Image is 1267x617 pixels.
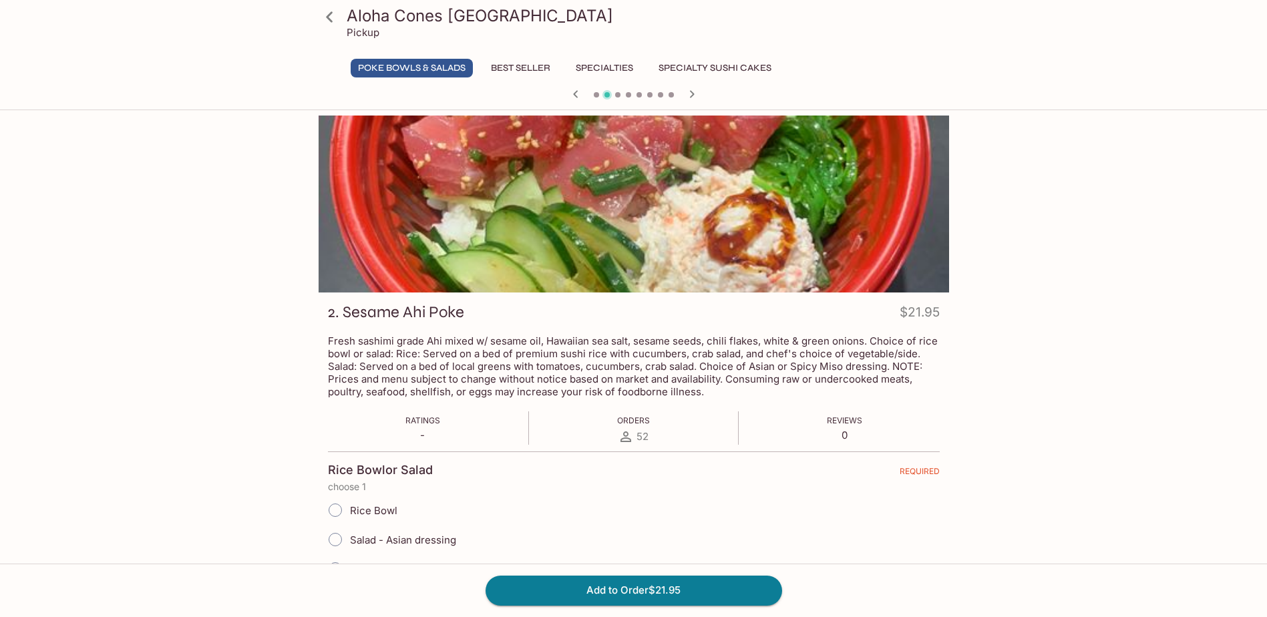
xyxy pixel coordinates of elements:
p: Pickup [347,26,379,39]
h4: Rice Bowlor Salad [328,463,433,477]
p: Fresh sashimi grade Ahi mixed w/ sesame oil, Hawaiian sea salt, sesame seeds, chili flakes, white... [328,335,940,398]
button: Specialty Sushi Cakes [651,59,779,77]
p: - [405,429,440,441]
span: 52 [637,430,649,443]
span: Salad - Asian dressing [350,534,456,546]
h3: Aloha Cones [GEOGRAPHIC_DATA] [347,5,944,26]
button: Specialties [568,59,641,77]
span: Orders [617,415,650,425]
span: Ratings [405,415,440,425]
h3: 2. Sesame Ahi Poke [328,302,464,323]
span: REQUIRED [900,466,940,481]
span: Rice Bowl [350,504,397,517]
button: Add to Order$21.95 [486,576,782,605]
button: Poke Bowls & Salads [351,59,473,77]
div: 2. Sesame Ahi Poke [319,116,949,292]
p: 0 [827,429,862,441]
span: Salad - Spicy mayo dressing [350,563,485,576]
h4: $21.95 [900,302,940,328]
button: Best Seller [484,59,558,77]
span: Reviews [827,415,862,425]
p: choose 1 [328,481,940,492]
